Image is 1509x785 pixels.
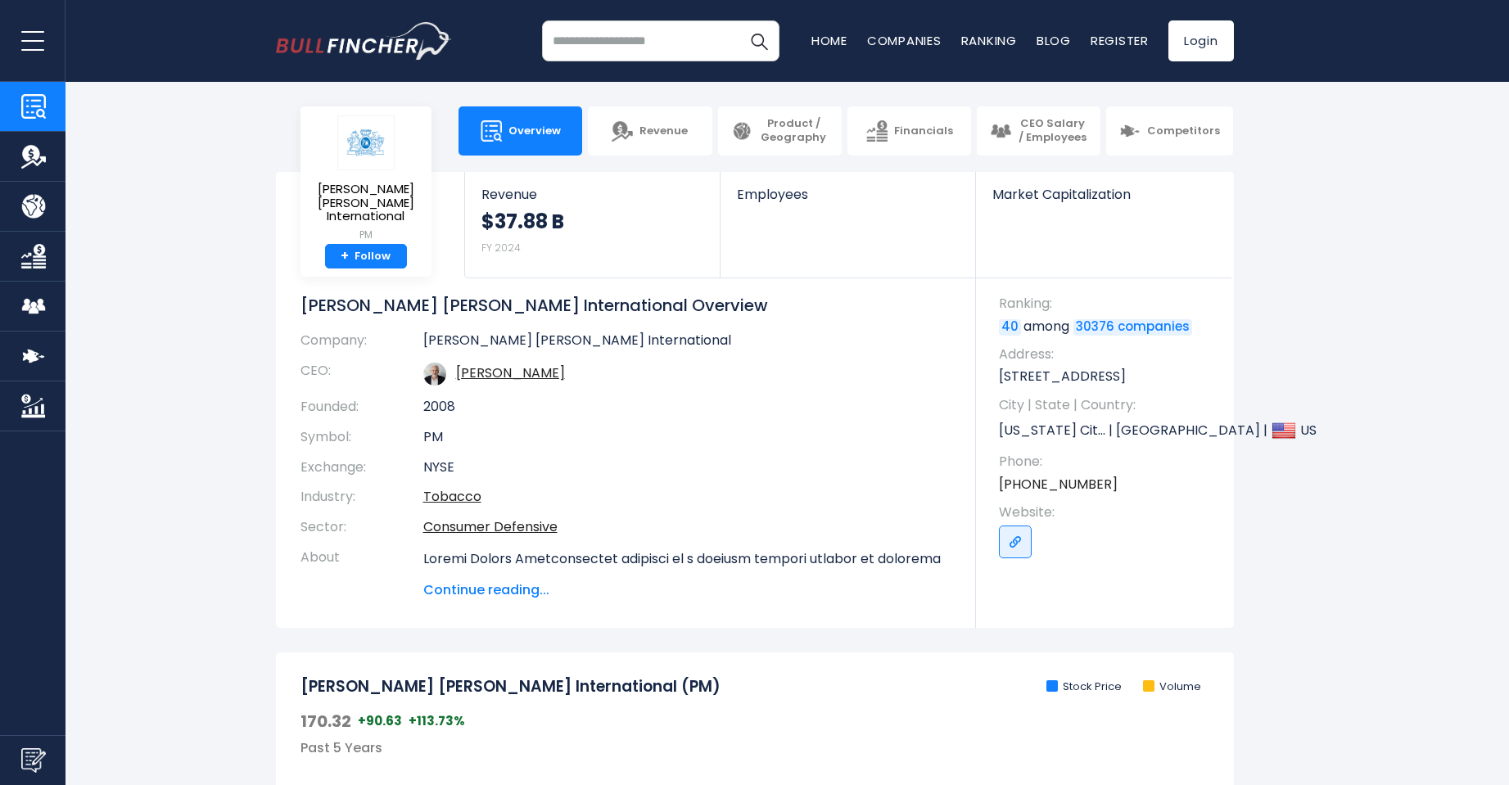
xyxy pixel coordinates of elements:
a: Employees [721,172,975,230]
td: NYSE [423,453,951,483]
span: Product / Geography [759,117,829,145]
a: Financials [847,106,971,156]
span: Address: [999,345,1218,363]
th: CEO: [300,356,423,392]
p: [US_STATE] Cit... | [GEOGRAPHIC_DATA] | US [999,418,1218,443]
span: +113.73% [409,713,465,729]
a: Revenue $37.88 B FY 2024 [465,172,720,277]
li: Volume [1143,680,1201,694]
h1: [PERSON_NAME] [PERSON_NAME] International Overview [300,295,951,316]
td: [PERSON_NAME] [PERSON_NAME] International [423,332,951,356]
button: Search [739,20,779,61]
a: Competitors [1106,106,1233,156]
th: Exchange: [300,453,423,483]
span: City | State | Country: [999,396,1218,414]
a: Consumer Defensive [423,517,558,536]
span: Ranking: [999,295,1218,313]
span: 170.32 [300,711,351,732]
span: CEO Salary / Employees [1018,117,1087,145]
a: Login [1168,20,1234,61]
small: PM [314,228,418,242]
th: Industry: [300,482,423,512]
span: Phone: [999,453,1218,471]
span: [PERSON_NAME] [PERSON_NAME] International [314,183,418,223]
span: +90.63 [358,713,402,729]
span: Revenue [481,187,703,202]
a: Blog [1037,32,1071,49]
a: Home [811,32,847,49]
th: About [300,543,423,600]
a: CEO Salary / Employees [977,106,1100,156]
th: Company: [300,332,423,356]
a: Product / Geography [718,106,842,156]
td: PM [423,422,951,453]
strong: + [341,249,349,264]
p: among [999,318,1218,336]
a: Register [1091,32,1149,49]
a: ceo [456,363,565,382]
span: Competitors [1147,124,1220,138]
td: 2008 [423,392,951,422]
a: Revenue [588,106,712,156]
a: [PHONE_NUMBER] [999,476,1118,494]
th: Founded: [300,392,423,422]
p: [STREET_ADDRESS] [999,368,1218,386]
a: Companies [867,32,942,49]
img: jacek-olczak.jpg [423,363,446,386]
a: Tobacco [423,487,481,506]
small: FY 2024 [481,241,521,255]
a: 40 [999,319,1021,336]
span: Employees [737,187,959,202]
span: Overview [508,124,561,138]
a: Overview [459,106,582,156]
span: Past 5 Years [300,738,382,757]
li: Stock Price [1046,680,1122,694]
strong: $37.88 B [481,209,564,234]
a: +Follow [325,244,407,269]
span: Financials [894,124,953,138]
a: Go to link [999,526,1032,558]
h2: [PERSON_NAME] [PERSON_NAME] International (PM) [300,677,721,697]
span: Continue reading... [423,580,951,600]
th: Sector: [300,512,423,543]
a: Ranking [961,32,1017,49]
a: 30376 companies [1073,319,1192,336]
a: Go to homepage [276,22,452,60]
th: Symbol: [300,422,423,453]
a: Market Capitalization [976,172,1231,230]
span: Revenue [639,124,688,138]
span: Market Capitalization [992,187,1215,202]
a: [PERSON_NAME] [PERSON_NAME] International PM [313,115,419,244]
span: Website: [999,503,1218,521]
img: bullfincher logo [276,22,452,60]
